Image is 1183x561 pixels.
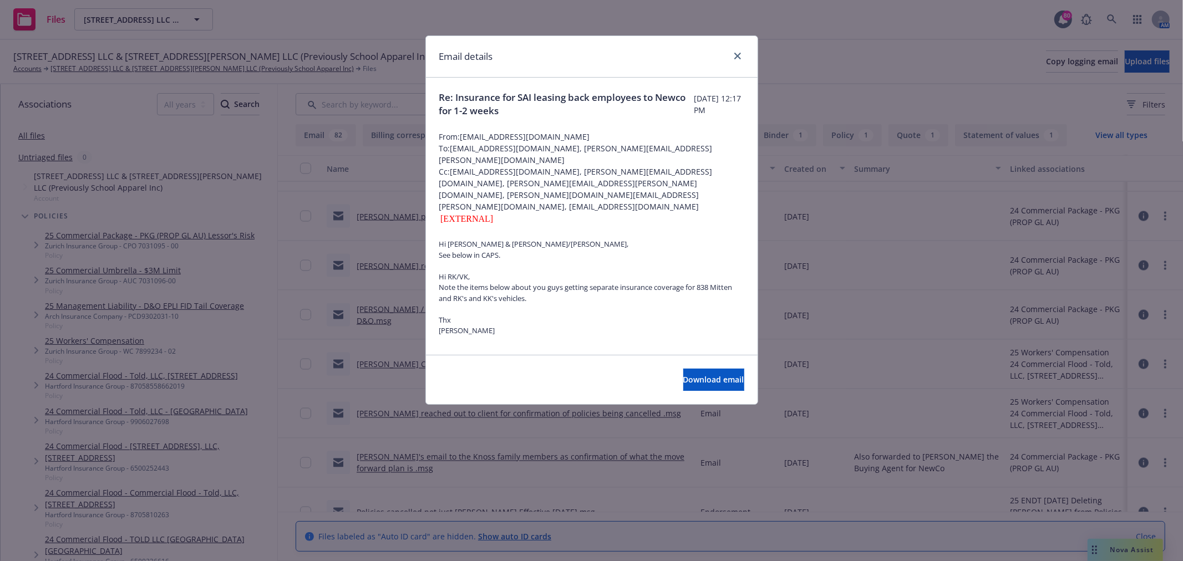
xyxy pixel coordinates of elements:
[439,166,744,212] span: Cc: [EMAIL_ADDRESS][DOMAIN_NAME], [PERSON_NAME][EMAIL_ADDRESS][DOMAIN_NAME], [PERSON_NAME][EMAIL_...
[683,374,744,385] span: Download email
[439,272,744,283] div: Hi RK/VK,
[439,239,744,250] div: Hi [PERSON_NAME] & [PERSON_NAME]/[PERSON_NAME],
[439,142,744,166] span: To: [EMAIL_ADDRESS][DOMAIN_NAME], [PERSON_NAME][EMAIL_ADDRESS][PERSON_NAME][DOMAIN_NAME]
[439,49,493,64] h1: Email details
[439,212,744,226] div: [EXTERNAL]
[694,93,744,116] span: [DATE] 12:17 PM
[439,325,744,336] div: [PERSON_NAME]
[439,250,744,261] div: See below in CAPS.
[439,315,744,326] div: Thx
[439,131,744,142] span: From: [EMAIL_ADDRESS][DOMAIN_NAME]
[731,49,744,63] a: close
[439,91,694,118] span: Re: Insurance for SAI leasing back employees to Newco for 1-2 weeks
[683,369,744,391] button: Download email
[439,282,744,304] div: Note the items below about you guys getting separate insurance coverage for 838 Mitten and RK's a...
